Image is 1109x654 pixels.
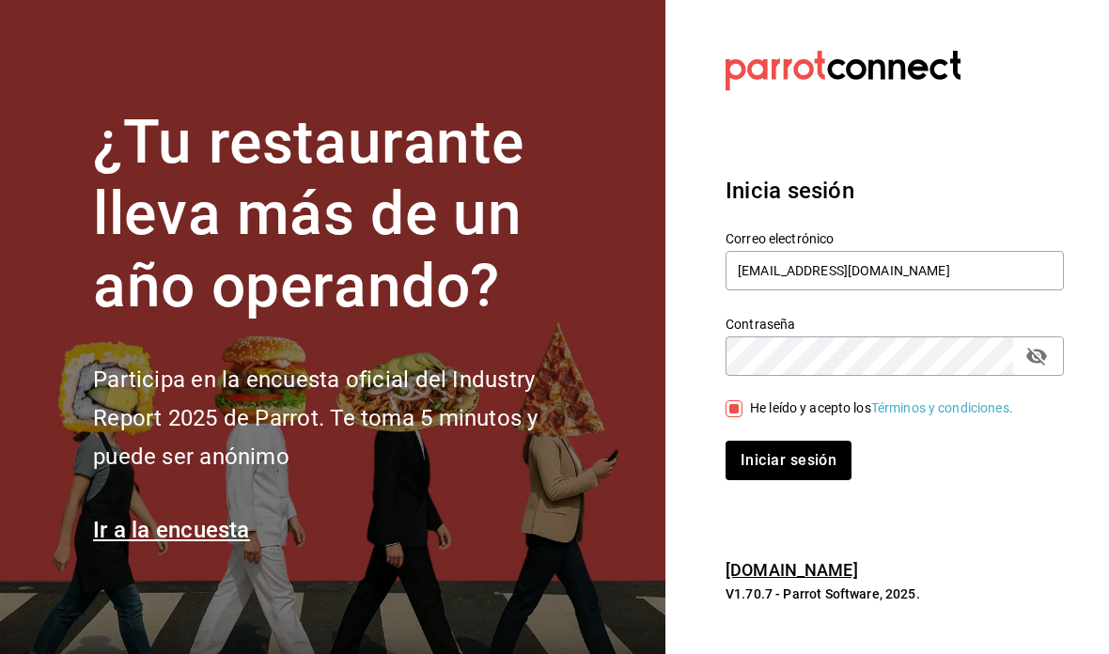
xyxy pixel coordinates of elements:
h1: ¿Tu restaurante lleva más de un año operando? [93,107,601,323]
a: Términos y condiciones. [871,400,1013,415]
h2: Participa en la encuesta oficial del Industry Report 2025 de Parrot. Te toma 5 minutos y puede se... [93,361,601,475]
p: V1.70.7 - Parrot Software, 2025. [726,584,1064,603]
label: Correo electrónico [726,231,1064,244]
a: [DOMAIN_NAME] [726,560,858,580]
input: Ingresa tu correo electrónico [726,251,1064,290]
h3: Inicia sesión [726,174,1064,208]
button: Iniciar sesión [726,441,851,480]
label: Contraseña [726,317,1064,330]
div: He leído y acepto los [750,398,1013,418]
button: passwordField [1021,340,1053,372]
a: Ir a la encuesta [93,517,250,543]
